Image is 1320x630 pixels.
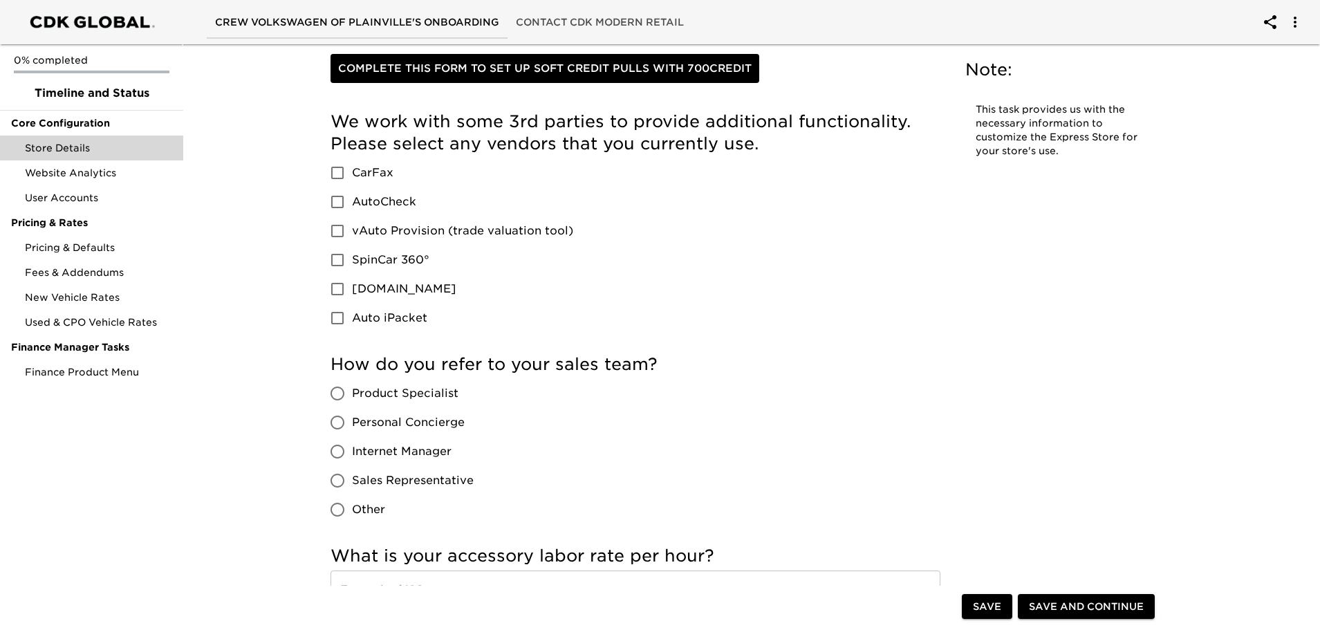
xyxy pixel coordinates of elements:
h5: What is your accessory labor rate per hour? [331,545,940,567]
span: Internet Manager [352,443,452,460]
span: New Vehicle Rates [25,290,172,304]
span: Other [352,501,385,518]
span: Finance Product Menu [25,365,172,379]
span: Contact CDK Modern Retail [516,14,684,31]
p: 0% completed [14,53,169,67]
span: vAuto Provision (trade valuation tool) [352,223,573,239]
button: Save [962,594,1012,620]
button: account of current user [1254,6,1287,39]
h5: Note: [965,59,1152,81]
span: User Accounts [25,191,172,205]
span: Sales Representative [352,472,474,489]
span: Timeline and Status [11,85,172,102]
span: AutoCheck [352,194,416,210]
span: Save and Continue [1029,598,1144,615]
span: CarFax [352,165,393,181]
span: Product Specialist [352,385,458,402]
span: Finance Manager Tasks [11,340,172,354]
button: Save and Continue [1018,594,1155,620]
span: Used & CPO Vehicle Rates [25,315,172,329]
span: Pricing & Defaults [25,241,172,254]
input: Example: $120 [331,571,940,609]
h5: How do you refer to your sales team? [331,353,940,376]
p: This task provides us with the necessary information to customize the Express Store for your stor... [976,103,1142,158]
a: Complete this form to set up soft credit pulls with 700Credit [331,54,759,83]
span: Core Configuration [11,116,172,130]
span: Personal Concierge [352,414,465,431]
span: [DOMAIN_NAME] [352,281,456,297]
span: Fees & Addendums [25,266,172,279]
span: Complete this form to set up soft credit pulls with 700Credit [338,59,752,77]
span: Store Details [25,141,172,155]
span: Save [973,598,1001,615]
h5: We work with some 3rd parties to provide additional functionality. Please select any vendors that... [331,111,940,155]
span: Pricing & Rates [11,216,172,230]
span: Website Analytics [25,166,172,180]
button: account of current user [1279,6,1312,39]
span: SpinCar 360° [352,252,429,268]
span: Crew Volkswagen of Plainville's Onboarding [215,14,499,31]
span: Auto iPacket [352,310,427,326]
